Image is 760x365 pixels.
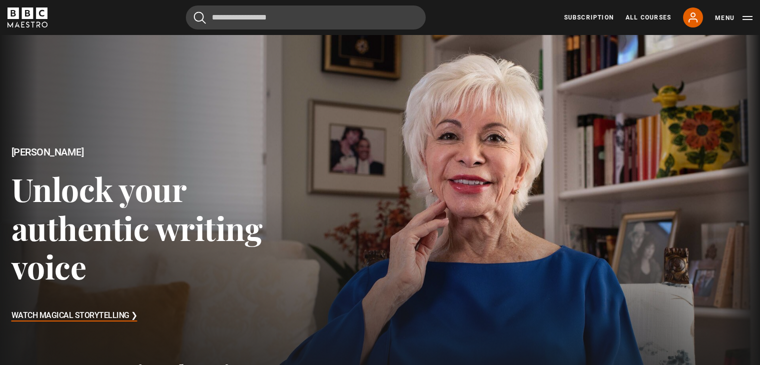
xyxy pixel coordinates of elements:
[626,13,671,22] a: All Courses
[564,13,614,22] a: Subscription
[7,7,47,27] svg: BBC Maestro
[715,13,753,23] button: Toggle navigation
[11,146,304,158] h2: [PERSON_NAME]
[11,308,137,323] h3: Watch Magical Storytelling ❯
[186,5,426,29] input: Search
[194,11,206,24] button: Submit the search query
[11,169,304,285] h3: Unlock your authentic writing voice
